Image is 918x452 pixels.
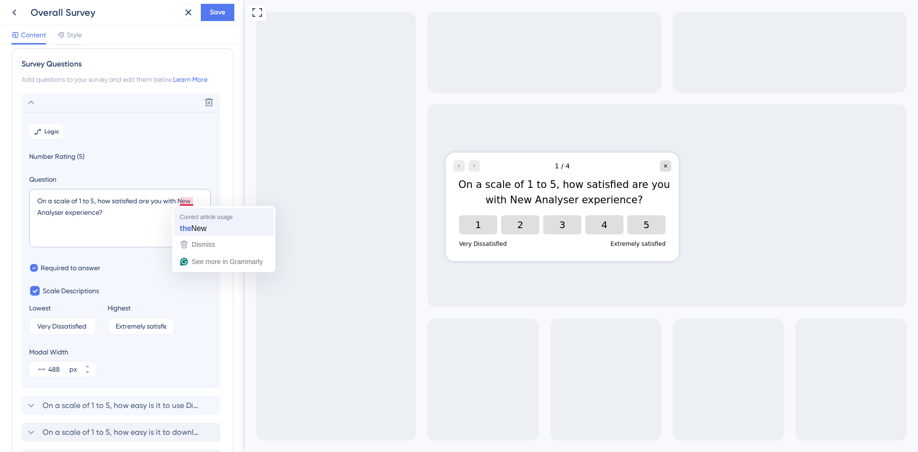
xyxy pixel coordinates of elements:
div: Add questions to your survey and edit them below. [22,74,223,85]
span: Number Rating (5) [29,151,213,162]
div: Survey Questions [22,58,223,70]
span: Scale Descriptions [43,285,99,297]
div: Highest [108,302,131,314]
button: Logic [29,124,64,139]
div: px [69,364,77,375]
a: Learn More [173,76,208,83]
span: Required to answer [41,262,100,274]
button: px [79,362,96,369]
iframe: UserGuiding Survey [201,153,434,261]
input: Type the value [37,323,88,330]
button: px [79,369,96,377]
div: Lowest [29,302,51,314]
input: px [48,364,67,375]
span: Logic [44,128,59,135]
span: On a scale of 1 to 5, how easy is it to download your reports in New Analyser? [43,427,200,438]
span: Save [210,7,225,18]
div: Modal Width [29,346,96,358]
span: Style [67,29,82,41]
div: Overall Survey [31,6,176,19]
button: Save [201,4,234,21]
span: On a scale of 1 to 5, how easy is it to use Dimensions and Metrics? [43,400,200,411]
textarea: To enrich screen reader interactions, please activate Accessibility in Grammarly extension settings [29,189,211,247]
span: Content [21,29,46,41]
label: Question [29,174,213,185]
input: Type the value [116,323,166,330]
